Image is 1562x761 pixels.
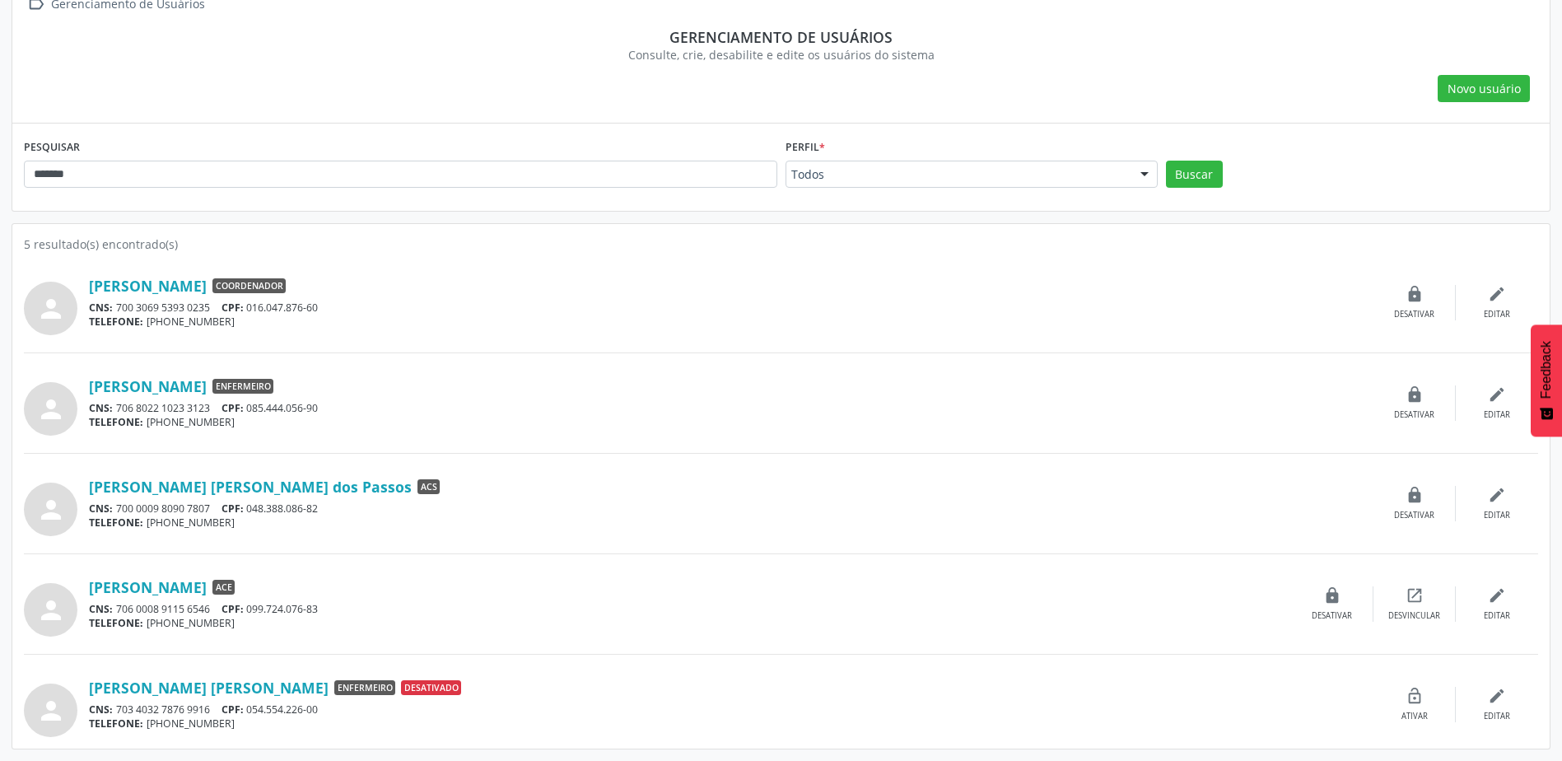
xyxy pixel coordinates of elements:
[1166,161,1223,189] button: Buscar
[1484,610,1510,622] div: Editar
[1484,510,1510,521] div: Editar
[89,602,1291,616] div: 706 0008 9115 6546 099.724.076-83
[89,401,113,415] span: CNS:
[89,502,1373,516] div: 700 0009 8090 7807 048.388.086-82
[1438,75,1530,103] button: Novo usuário
[1448,80,1521,97] span: Novo usuário
[221,301,244,315] span: CPF:
[89,301,1373,315] div: 700 3069 5393 0235 016.047.876-60
[1406,385,1424,404] i: lock
[1394,510,1434,521] div: Desativar
[1488,586,1506,605] i: edit
[89,602,113,616] span: CNS:
[212,278,286,293] span: Coordenador
[1406,687,1424,705] i: lock_open
[36,395,66,424] i: person
[89,717,1373,731] div: [PHONE_NUMBER]
[1388,610,1440,622] div: Desvincular
[89,301,113,315] span: CNS:
[791,166,1124,183] span: Todos
[89,502,113,516] span: CNS:
[334,680,395,695] span: Enfermeiro
[89,315,143,329] span: TELEFONE:
[89,415,1373,429] div: [PHONE_NUMBER]
[89,516,1373,530] div: [PHONE_NUMBER]
[89,616,143,630] span: TELEFONE:
[1394,409,1434,421] div: Desativar
[221,502,244,516] span: CPF:
[89,277,207,295] a: [PERSON_NAME]
[1488,385,1506,404] i: edit
[89,616,1291,630] div: [PHONE_NUMBER]
[1484,711,1510,722] div: Editar
[212,379,273,394] span: Enfermeiro
[36,595,66,625] i: person
[1531,324,1562,437] button: Feedback - Mostrar pesquisa
[36,495,66,525] i: person
[24,135,80,161] label: PESQUISAR
[417,479,440,494] span: ACS
[401,680,461,695] span: Desativado
[89,703,113,717] span: CNS:
[1488,486,1506,504] i: edit
[89,679,329,697] a: [PERSON_NAME] [PERSON_NAME]
[36,294,66,324] i: person
[1312,610,1352,622] div: Desativar
[89,703,1373,717] div: 703 4032 7876 9916 054.554.226-00
[1488,285,1506,303] i: edit
[1406,486,1424,504] i: lock
[89,516,143,530] span: TELEFONE:
[212,580,235,595] span: ACE
[1406,285,1424,303] i: lock
[1484,409,1510,421] div: Editar
[221,602,244,616] span: CPF:
[35,46,1527,63] div: Consulte, crie, desabilite e edite os usuários do sistema
[1394,309,1434,320] div: Desativar
[89,478,412,496] a: [PERSON_NAME] [PERSON_NAME] dos Passos
[1539,341,1554,399] span: Feedback
[35,28,1527,46] div: Gerenciamento de usuários
[221,401,244,415] span: CPF:
[786,135,825,161] label: Perfil
[89,377,207,395] a: [PERSON_NAME]
[89,315,1373,329] div: [PHONE_NUMBER]
[1484,309,1510,320] div: Editar
[1406,586,1424,605] i: open_in_new
[89,415,143,429] span: TELEFONE:
[1323,586,1341,605] i: lock
[89,578,207,596] a: [PERSON_NAME]
[89,401,1373,415] div: 706 8022 1023 3123 085.444.056-90
[89,717,143,731] span: TELEFONE:
[24,236,1538,253] div: 5 resultado(s) encontrado(s)
[221,703,244,717] span: CPF:
[1488,687,1506,705] i: edit
[1401,711,1428,722] div: Ativar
